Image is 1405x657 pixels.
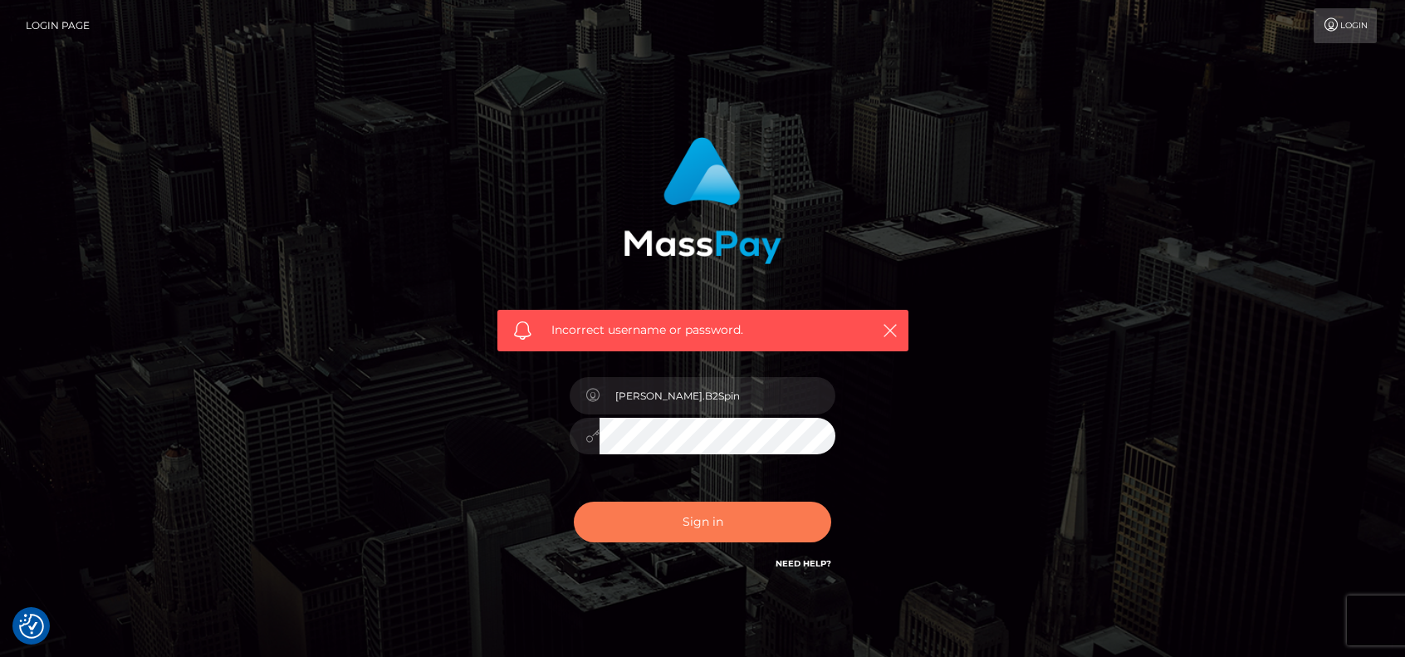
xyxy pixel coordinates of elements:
[26,8,90,43] a: Login Page
[624,137,781,264] img: MassPay Login
[776,558,831,569] a: Need Help?
[19,614,44,639] img: Revisit consent button
[600,377,835,414] input: Username...
[19,614,44,639] button: Consent Preferences
[551,321,854,339] span: Incorrect username or password.
[574,502,831,542] button: Sign in
[1314,8,1377,43] a: Login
